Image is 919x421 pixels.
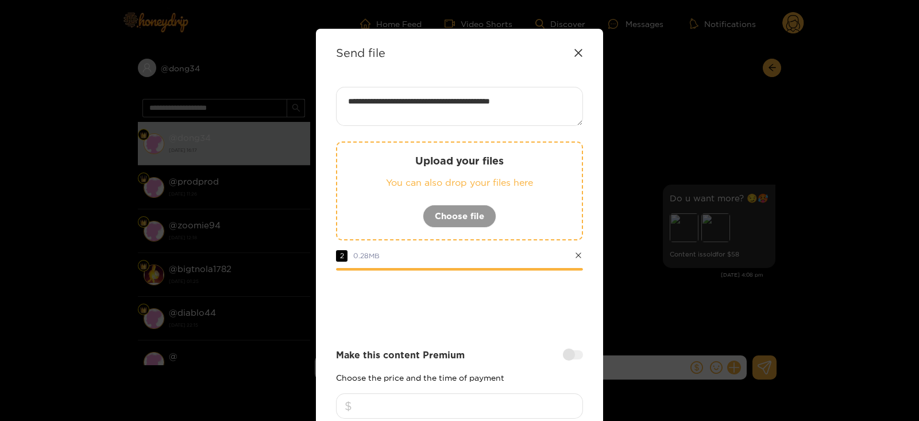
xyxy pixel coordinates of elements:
[336,46,385,59] strong: Send file
[360,154,559,167] p: Upload your files
[336,250,347,262] span: 2
[336,373,583,382] p: Choose the price and the time of payment
[336,349,465,362] strong: Make this content Premium
[423,205,496,228] button: Choose file
[353,252,380,259] span: 0.28 MB
[360,176,559,189] p: You can also drop your files here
